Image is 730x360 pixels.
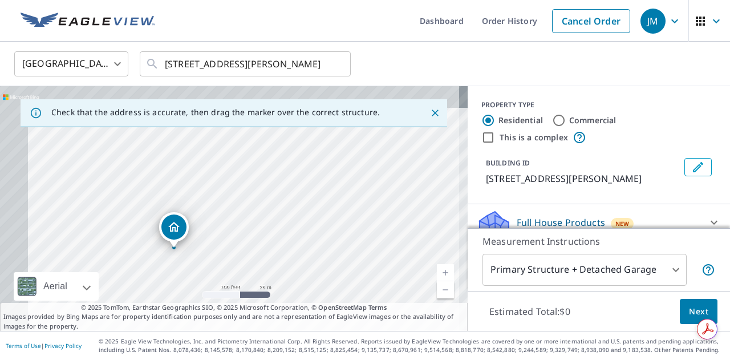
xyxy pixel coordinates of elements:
[481,100,716,110] div: PROPERTY TYPE
[14,272,99,301] div: Aerial
[701,263,715,277] span: Your report will include the primary structure and a detached garage if one exists.
[368,303,387,312] a: Terms
[51,107,380,118] p: Check that the address is accurate, then drag the marker over the correct structure.
[428,106,443,120] button: Close
[477,209,721,236] div: Full House ProductsNew
[680,299,717,325] button: Next
[684,158,712,176] button: Edit building 1
[99,337,724,354] p: © 2025 Eagle View Technologies, Inc. and Pictometry International Corp. All Rights Reserved. Repo...
[437,264,454,281] a: Current Level 18, Zoom In
[6,342,82,349] p: |
[318,303,366,312] a: OpenStreetMap
[689,305,708,319] span: Next
[165,48,327,80] input: Search by address or latitude-longitude
[615,219,630,228] span: New
[6,342,41,350] a: Terms of Use
[44,342,82,350] a: Privacy Policy
[640,9,666,34] div: JM
[40,272,71,301] div: Aerial
[81,303,387,313] span: © 2025 TomTom, Earthstar Geographics SIO, © 2025 Microsoft Corporation, ©
[482,254,687,286] div: Primary Structure + Detached Garage
[21,13,155,30] img: EV Logo
[500,132,568,143] label: This is a complex
[517,216,605,229] p: Full House Products
[486,158,530,168] p: BUILDING ID
[498,115,543,126] label: Residential
[486,172,680,185] p: [STREET_ADDRESS][PERSON_NAME]
[159,212,189,248] div: Dropped pin, building 1, Residential property, 4041 Park Rd Fort Knox, KY 40121
[14,48,128,80] div: [GEOGRAPHIC_DATA]
[569,115,617,126] label: Commercial
[482,234,715,248] p: Measurement Instructions
[480,299,579,324] p: Estimated Total: $0
[552,9,630,33] a: Cancel Order
[437,281,454,298] a: Current Level 18, Zoom Out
